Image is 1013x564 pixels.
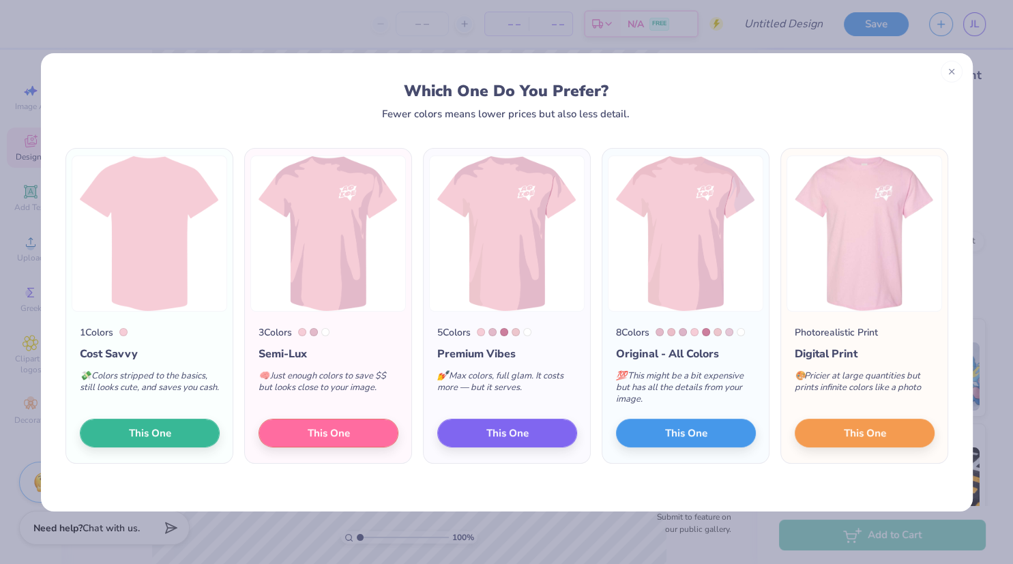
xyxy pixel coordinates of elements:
div: 1 Colors [80,325,113,340]
span: 💸 [80,370,91,382]
div: 3 Colors [259,325,292,340]
span: 💯 [616,370,627,382]
div: White [321,328,329,336]
span: This One [664,425,707,441]
div: 7431 C [500,328,508,336]
button: This One [259,419,398,447]
div: White [523,328,531,336]
img: 3 color option [250,155,406,312]
span: This One [307,425,349,441]
div: Which One Do You Prefer? [78,82,934,100]
img: Photorealistic preview [787,155,942,312]
div: 706 C [477,328,485,336]
span: 🧠 [259,370,269,382]
div: Original - All Colors [616,346,756,362]
span: 💅 [437,370,448,382]
div: 196 C [512,328,520,336]
div: 706 C [119,328,128,336]
span: This One [128,425,171,441]
div: 510 C [667,328,675,336]
div: 7429 C [488,328,497,336]
div: This might be a bit expensive but has all the details from your image. [616,362,756,419]
button: This One [80,419,220,447]
img: 1 color option [72,155,227,312]
div: 7431 C [702,328,710,336]
div: Just enough colors to save $$ but looks close to your image. [259,362,398,407]
div: Colors stripped to the basics, still looks cute, and saves you cash. [80,362,220,407]
div: 706 C [298,328,306,336]
div: Photorealistic Print [795,325,878,340]
div: 196 C [714,328,722,336]
div: 8 Colors [616,325,649,340]
button: This One [616,419,756,447]
div: 7429 C [310,328,318,336]
span: 🎨 [795,370,806,382]
img: 8 color option [608,155,763,312]
span: This One [843,425,885,441]
div: 706 C [690,328,699,336]
span: This One [486,425,528,441]
div: Max colors, full glam. It costs more — but it serves. [437,362,577,407]
button: This One [795,419,935,447]
div: 7429 C [656,328,664,336]
div: 685 C [679,328,687,336]
div: Pricier at large quantities but prints infinite colors like a photo [795,362,935,407]
div: 5 Colors [437,325,471,340]
button: This One [437,419,577,447]
img: 5 color option [429,155,585,312]
div: Premium Vibes [437,346,577,362]
div: Digital Print [795,346,935,362]
div: Semi-Lux [259,346,398,362]
div: Fewer colors means lower prices but also less detail. [382,108,630,119]
div: 678 C [725,328,733,336]
div: Cost Savvy [80,346,220,362]
div: White [737,328,745,336]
